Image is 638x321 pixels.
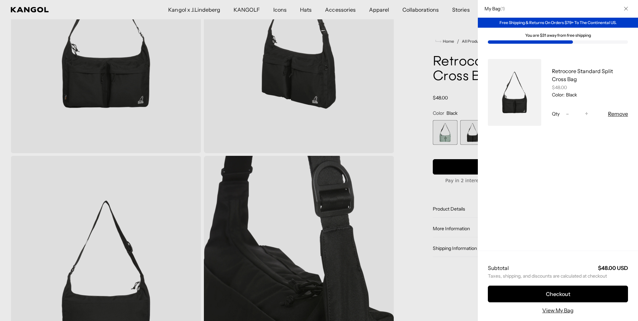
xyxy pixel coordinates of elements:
strong: $48.00 USD [598,265,628,271]
span: - [566,109,569,118]
h2: My Bag [481,6,505,12]
h2: Subtotal [488,264,509,272]
span: 1 [502,6,503,12]
dd: Black [565,92,577,98]
div: $48.00 [552,84,628,90]
div: Free Shipping & Returns On Orders $79+ To The Continental US. [478,18,638,28]
button: + [582,110,592,118]
a: View My Bag [542,306,574,314]
button: - [562,110,572,118]
button: Remove Retrocore Standard Split Cross Bag - Black [608,110,628,118]
div: You are $31 away from free shipping [488,33,628,38]
button: Checkout [488,286,628,302]
span: Qty [552,111,560,117]
span: ( ) [500,6,505,12]
input: Quantity for Retrocore Standard Split Cross Bag [572,110,582,118]
a: Retrocore Standard Split Cross Bag [552,68,613,82]
dt: Color: [552,92,565,98]
span: + [585,109,588,118]
small: Taxes, shipping, and discounts are calculated at checkout [488,273,628,279]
